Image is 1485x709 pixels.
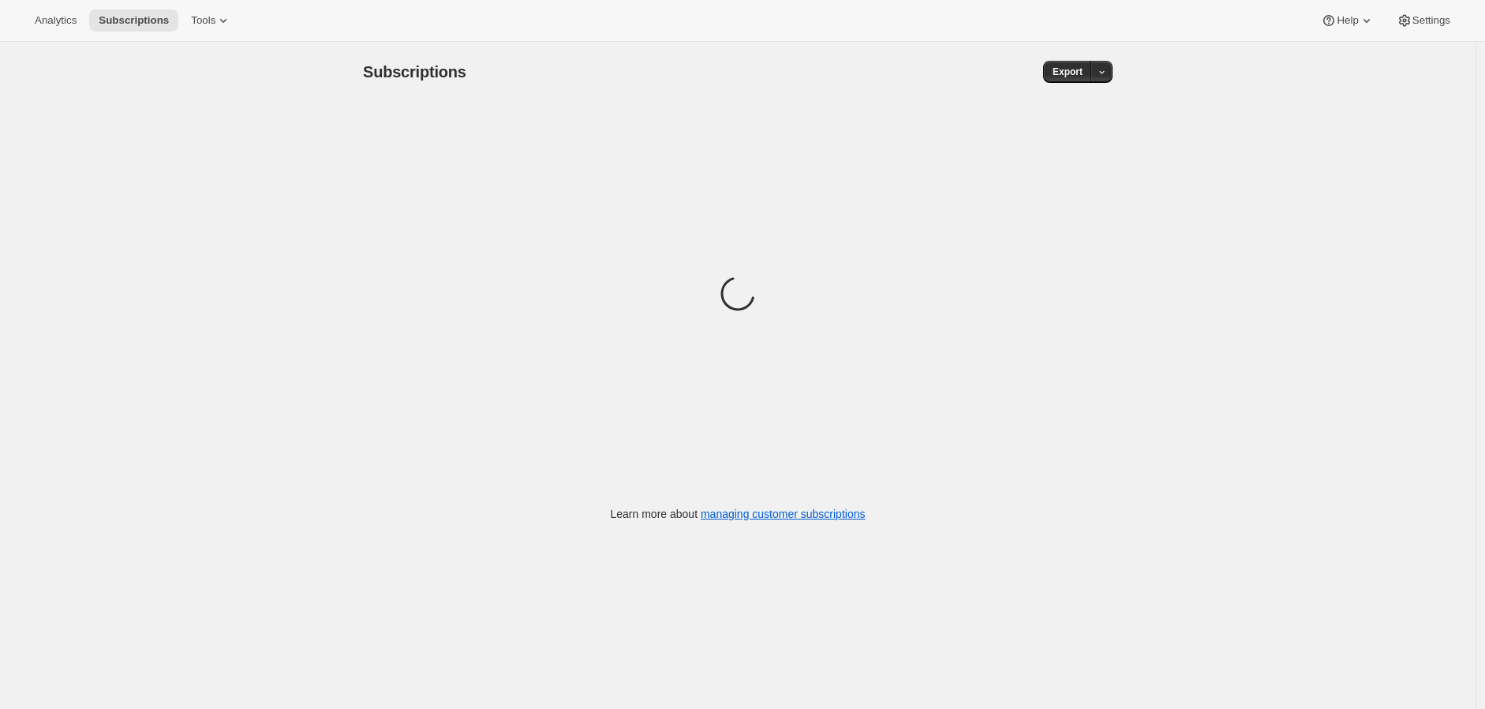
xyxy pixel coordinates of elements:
[1337,14,1358,27] span: Help
[35,14,77,27] span: Analytics
[701,508,866,520] a: managing customer subscriptions
[191,14,215,27] span: Tools
[1412,14,1450,27] span: Settings
[611,506,866,522] p: Learn more about
[1311,9,1383,32] button: Help
[1043,61,1092,83] button: Export
[1387,9,1460,32] button: Settings
[181,9,241,32] button: Tools
[89,9,178,32] button: Subscriptions
[99,14,169,27] span: Subscriptions
[1053,66,1083,78] span: Export
[25,9,86,32] button: Analytics
[363,63,466,81] span: Subscriptions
